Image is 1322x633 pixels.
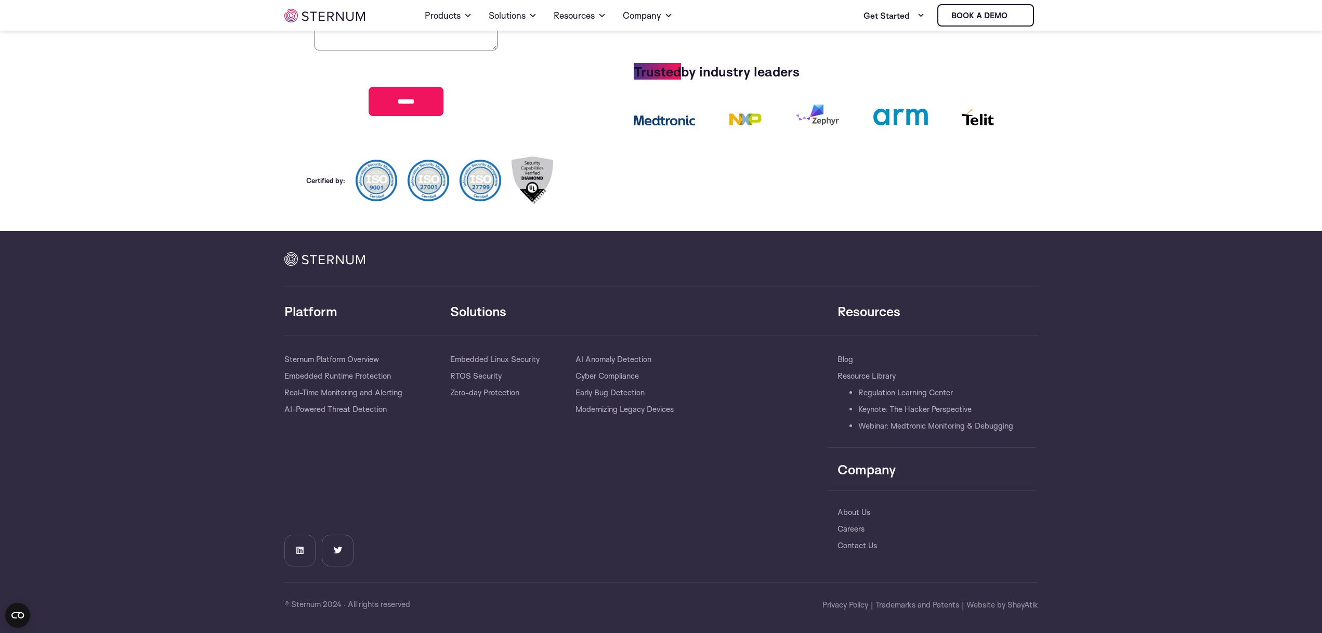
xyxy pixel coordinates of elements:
a: Regulation Learning Center [858,384,953,401]
a: Cyber Compliance [575,368,639,384]
a: Products [425,1,472,30]
img: telit [962,109,994,125]
a: | Website by ShayAtik [962,599,1038,611]
h4: by industry leaders [634,65,1028,77]
a: Solutions [489,1,537,30]
a: Zero-day Protection [450,384,519,401]
a: Webinar: Medtronic Monitoring & Debugging [858,418,1013,434]
a: Book a demo [937,4,1034,27]
a: Keynote: The Hacker Perspective [858,401,972,418]
a: Resources [554,1,606,30]
h2: Certified by: [304,177,345,184]
a: About Us [837,504,870,521]
a: Careers [837,521,865,537]
a: | Trademarks and Patents [871,599,959,611]
img: sternum iot [284,9,365,22]
a: Sternum Platform Overview [284,351,379,368]
span: Trusted [634,63,681,80]
a: RTOS Security [450,368,502,384]
p: © Sternum 2024 · All rights reserved [284,598,661,611]
img: sternum iot [1012,11,1020,20]
h3: Resources [837,303,1036,319]
a: AI Anomaly Detection [575,351,651,368]
a: Resource Library [837,368,896,384]
img: ARM_logo [873,109,928,125]
h3: Platform [284,303,450,319]
a: Contact Us [837,537,877,554]
a: Embedded Runtime Protection [284,368,391,384]
img: nxp [729,109,762,125]
a: Get Started [863,5,925,26]
a: Company [623,1,673,30]
a: Embedded Linux Security [450,351,540,368]
a: Real-Time Monitoring and Alerting [284,384,402,401]
img: zephyr logo [796,105,839,125]
button: Open CMP widget [5,603,30,628]
img: icon [284,252,365,266]
a: Early Bug Detection [575,384,645,401]
a: Blog [837,351,853,368]
img: medtronic [634,110,695,125]
h3: Company [837,461,1036,477]
a: Privacy Policy [822,599,868,611]
a: AI-Powered Threat Detection [284,401,387,418]
a: Modernizing Legacy Devices [575,401,674,418]
h3: Solutions [450,303,827,319]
